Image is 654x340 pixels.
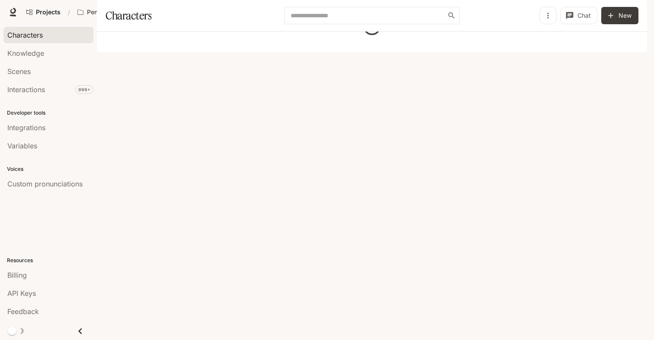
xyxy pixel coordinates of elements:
button: Chat [560,7,598,24]
span: Projects [36,9,61,16]
div: / [64,8,74,17]
a: Go to projects [22,3,64,21]
h1: Characters [106,7,151,24]
p: Pen Pals [Production] [87,9,135,16]
button: Open workspace menu [74,3,149,21]
button: New [601,7,638,24]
